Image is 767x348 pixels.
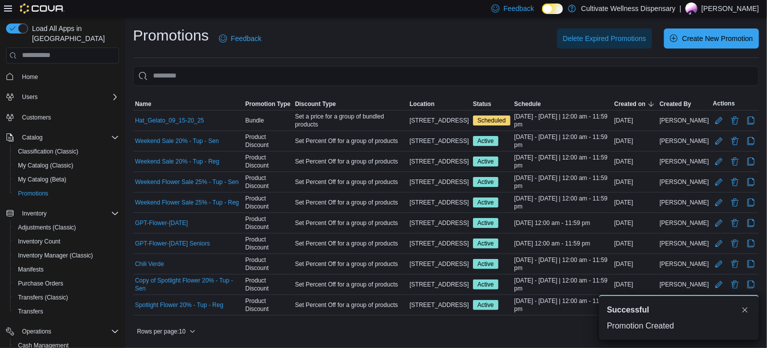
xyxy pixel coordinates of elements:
button: Status [471,98,512,110]
a: Transfers (Classic) [14,291,72,303]
div: Set Percent Off for a group of products [293,217,407,229]
span: Inventory [22,209,46,217]
div: [DATE] [612,114,658,126]
span: Inventory Count [18,237,60,245]
span: [STREET_ADDRESS] [409,157,469,165]
span: Bundle [245,116,264,124]
span: Schedule [514,100,541,108]
img: Cova [20,3,64,13]
span: [PERSON_NAME] [659,198,709,206]
span: Classification (Classic) [18,147,78,155]
a: Copy of Spotlight Flower 20% - Tup - Sen [135,276,241,292]
span: Active [473,218,498,228]
span: [STREET_ADDRESS] [409,260,469,268]
span: Purchase Orders [14,277,119,289]
span: [PERSON_NAME] [659,260,709,268]
span: Active [477,218,494,227]
span: Load All Apps in [GEOGRAPHIC_DATA] [28,23,119,43]
span: Active [477,157,494,166]
span: Created By [659,100,691,108]
span: Customers [22,113,51,121]
span: Active [477,136,494,145]
span: [STREET_ADDRESS] [409,280,469,288]
span: Manifests [14,263,119,275]
button: Inventory [2,206,123,220]
button: Edit Promotion [713,237,725,249]
span: Manifests [18,265,43,273]
span: Product Discount [245,297,291,313]
button: Clone Promotion [745,176,757,188]
button: Create New Promotion [664,28,759,48]
button: Edit Promotion [713,176,725,188]
span: Active [477,239,494,248]
input: Dark Mode [542,3,563,14]
div: Set Percent Off for a group of products [293,176,407,188]
span: Classification (Classic) [14,145,119,157]
a: Manifests [14,263,47,275]
span: Inventory Manager (Classic) [14,249,119,261]
div: Set Percent Off for a group of products [293,299,407,311]
button: Clone Promotion [745,217,757,229]
div: [DATE] [612,155,658,167]
a: My Catalog (Beta) [14,173,70,185]
span: Active [477,300,494,309]
span: Scheduled [473,115,510,125]
button: Transfers (Classic) [10,290,123,304]
span: Actions [713,99,735,107]
button: Delete Promotion [729,258,741,270]
a: Weekend Sale 20% - Tup - Reg [135,157,219,165]
span: Catalog [22,133,42,141]
span: Active [477,280,494,289]
a: Weekend Flower Sale 25% - Tup - Sen [135,178,238,186]
span: Active [477,177,494,186]
div: Set Percent Off for a group of products [293,196,407,208]
button: Inventory Count [10,234,123,248]
span: My Catalog (Classic) [14,159,119,171]
button: Delete Promotion [729,176,741,188]
span: My Catalog (Beta) [18,175,66,183]
span: Product Discount [245,194,291,210]
button: Promotion Type [243,98,293,110]
span: Inventory Manager (Classic) [18,251,93,259]
span: [STREET_ADDRESS] [409,301,469,309]
a: Weekend Sale 20% - Tup - Sen [135,137,219,145]
div: [DATE] [612,176,658,188]
button: Name [133,98,243,110]
p: | [679,2,681,14]
span: Active [473,300,498,310]
button: Catalog [2,130,123,144]
a: Promotions [14,187,52,199]
span: [STREET_ADDRESS] [409,116,469,124]
div: Promotion Created [607,320,751,332]
div: Notification [607,304,751,316]
div: John Robinson [685,2,697,14]
div: Set Percent Off for a group of products [293,155,407,167]
a: Inventory Manager (Classic) [14,249,97,261]
span: [DATE] - [DATE] | 12:00 am - 11:59 pm [514,153,610,169]
button: Edit Promotion [713,278,725,290]
input: This is a search bar. As you type, the results lower in the page will automatically filter. [133,66,759,86]
span: Status [473,100,491,108]
a: Hat_Gelato_09_15-20_25 [135,116,204,124]
span: Active [477,198,494,207]
span: [PERSON_NAME] [659,178,709,186]
span: [DATE] 12:00 am - 11:59 pm [514,239,590,247]
span: Transfers (Classic) [18,293,68,301]
a: Adjustments (Classic) [14,221,80,233]
a: GPT-Flower-[DATE] Seniors [135,239,210,247]
span: Scheduled [477,116,506,125]
button: Clone Promotion [745,196,757,208]
span: Operations [18,325,119,337]
a: Customers [18,111,55,123]
span: [STREET_ADDRESS] [409,219,469,227]
p: [PERSON_NAME] [701,2,759,14]
span: Product Discount [245,133,291,149]
span: Active [473,197,498,207]
button: Transfers [10,304,123,318]
button: Manifests [10,262,123,276]
button: Discount Type [293,98,407,110]
span: Purchase Orders [18,279,63,287]
div: [DATE] [612,217,658,229]
span: [DATE] - [DATE] | 12:00 am - 11:59 pm [514,174,610,190]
